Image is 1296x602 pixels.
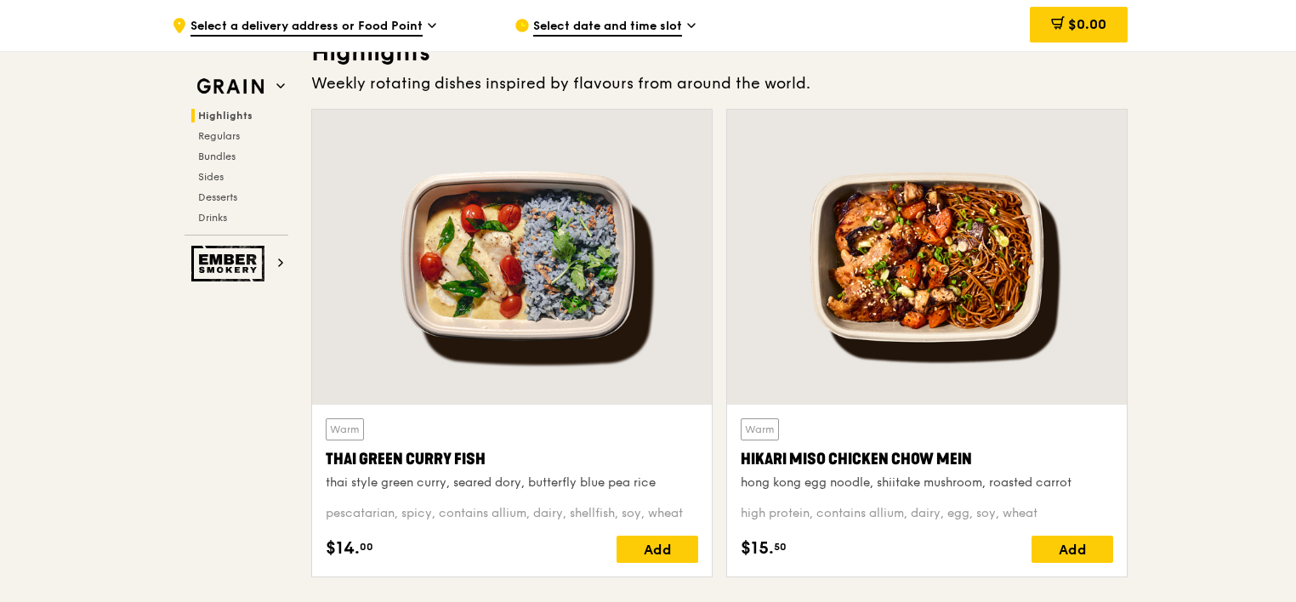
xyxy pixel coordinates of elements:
div: thai style green curry, seared dory, butterfly blue pea rice [326,474,698,491]
div: hong kong egg noodle, shiitake mushroom, roasted carrot [741,474,1113,491]
span: Sides [198,171,224,183]
div: Thai Green Curry Fish [326,447,698,471]
div: high protein, contains allium, dairy, egg, soy, wheat [741,505,1113,522]
div: pescatarian, spicy, contains allium, dairy, shellfish, soy, wheat [326,505,698,522]
div: Add [617,536,698,563]
span: 50 [774,540,787,554]
img: Grain web logo [191,71,270,102]
span: Select a delivery address or Food Point [190,18,423,37]
div: Weekly rotating dishes inspired by flavours from around the world. [311,71,1128,95]
span: Desserts [198,191,237,203]
span: $14. [326,536,360,561]
span: Select date and time slot [533,18,682,37]
span: Bundles [198,150,236,162]
span: Regulars [198,130,240,142]
span: $15. [741,536,774,561]
img: Ember Smokery web logo [191,246,270,281]
div: Hikari Miso Chicken Chow Mein [741,447,1113,471]
span: 00 [360,540,373,554]
h3: Highlights [311,37,1128,68]
span: Drinks [198,212,227,224]
div: Warm [741,418,779,440]
div: Warm [326,418,364,440]
span: Highlights [198,110,253,122]
div: Add [1032,536,1113,563]
span: $0.00 [1068,16,1106,32]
